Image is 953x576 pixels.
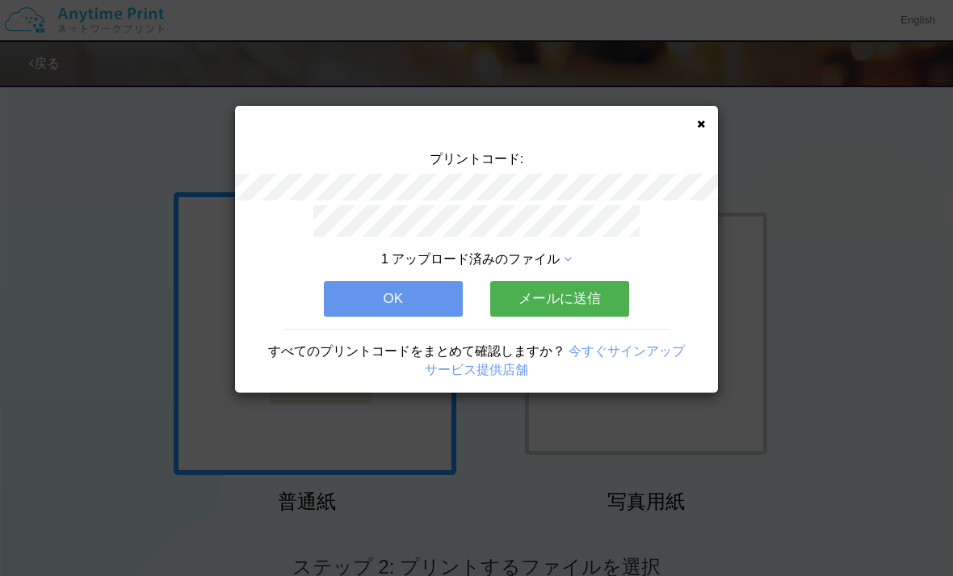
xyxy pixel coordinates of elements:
[381,252,560,266] span: 1 アップロード済みのファイル
[569,344,685,358] a: 今すぐサインアップ
[490,281,629,317] button: メールに送信
[268,344,565,358] span: すべてのプリントコードをまとめて確認しますか？
[425,363,528,376] a: サービス提供店舗
[430,152,523,166] span: プリントコード:
[324,281,463,317] button: OK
